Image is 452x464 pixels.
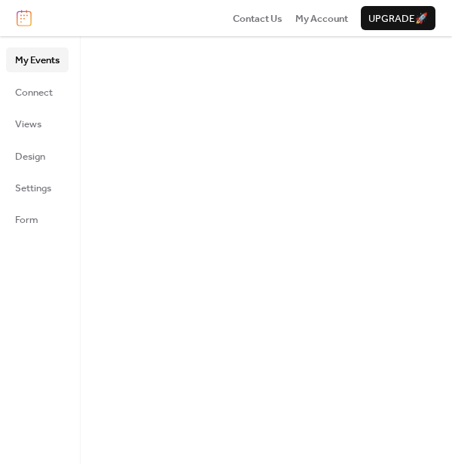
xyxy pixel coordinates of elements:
span: My Events [15,53,60,68]
a: Views [6,111,69,136]
a: Form [6,207,69,231]
a: My Events [6,47,69,72]
span: Settings [15,181,51,196]
a: My Account [295,11,348,26]
a: Connect [6,80,69,104]
span: Form [15,212,38,227]
span: Connect [15,85,53,100]
button: Upgrade🚀 [361,6,435,30]
span: Views [15,117,41,132]
span: Upgrade 🚀 [368,11,428,26]
a: Settings [6,176,69,200]
img: logo [17,10,32,26]
a: Design [6,144,69,168]
a: Contact Us [233,11,282,26]
span: Design [15,149,45,164]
